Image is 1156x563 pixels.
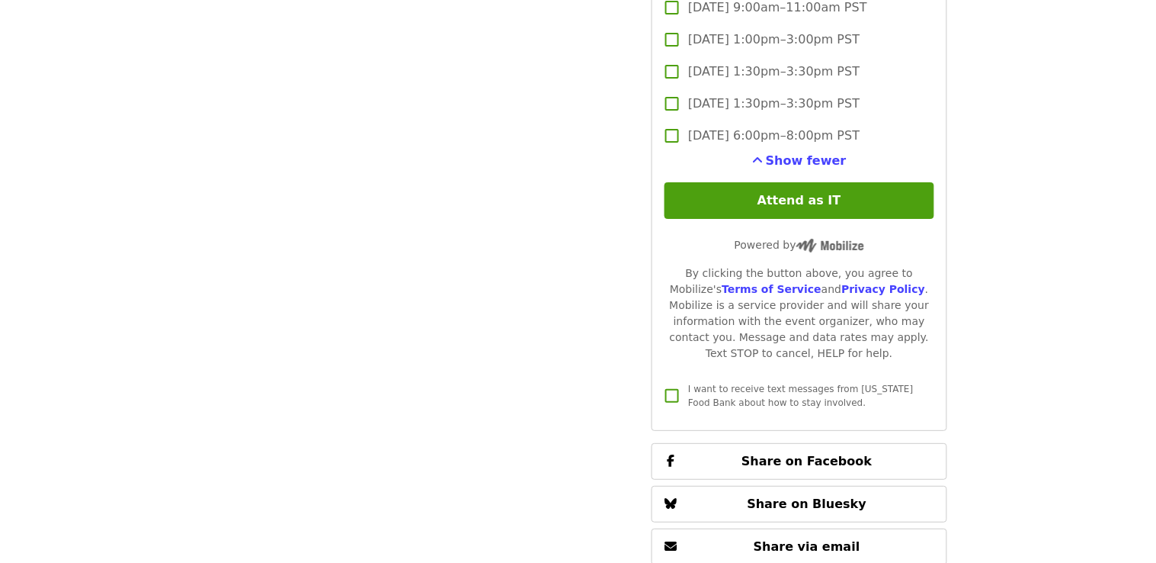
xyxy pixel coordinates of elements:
[841,283,925,295] a: Privacy Policy
[688,63,860,81] span: [DATE] 1:30pm–3:30pm PST
[664,182,933,219] button: Attend as IT
[652,486,946,523] button: Share on Bluesky
[652,443,946,480] button: Share on Facebook
[796,239,864,253] img: Powered by Mobilize
[688,384,913,408] span: I want to receive text messages from [US_STATE] Food Bank about how to stay involved.
[754,539,860,554] span: Share via email
[766,153,847,168] span: Show fewer
[748,497,867,511] span: Share on Bluesky
[688,95,860,113] span: [DATE] 1:30pm–3:30pm PST
[741,454,872,468] span: Share on Facebook
[752,152,847,170] button: See more timeslots
[664,265,933,362] div: By clicking the button above, you agree to Mobilize's and . Mobilize is a service provider and wi...
[735,239,864,251] span: Powered by
[688,31,860,49] span: [DATE] 1:00pm–3:00pm PST
[722,283,821,295] a: Terms of Service
[688,127,860,145] span: [DATE] 6:00pm–8:00pm PST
